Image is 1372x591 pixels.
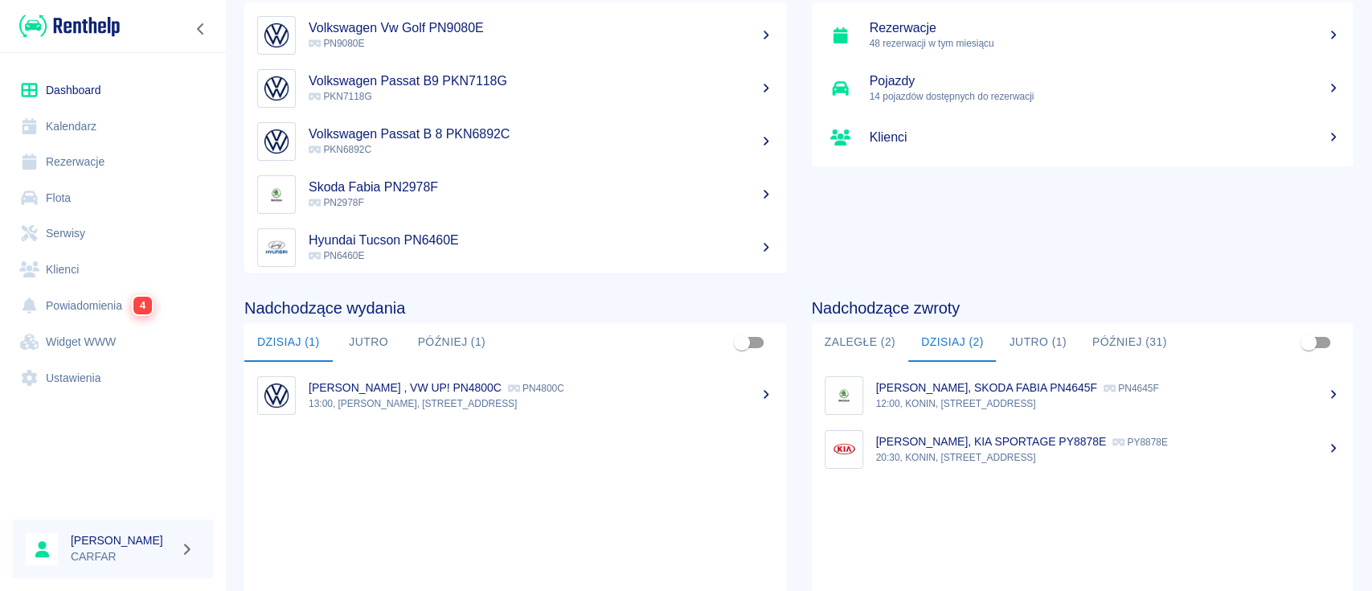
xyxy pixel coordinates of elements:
[309,381,502,394] p: [PERSON_NAME] , VW UP! PN4800C
[244,62,786,115] a: ImageVolkswagen Passat B9 PKN7118G PKN7118G
[908,323,997,362] button: Dzisiaj (2)
[244,168,786,221] a: ImageSkoda Fabia PN2978F PN2978F
[876,435,1106,448] p: [PERSON_NAME], KIA SPORTAGE PY8878E
[261,232,292,263] img: Image
[309,197,364,208] span: PN2978F
[1104,383,1159,394] p: PN4645F
[261,126,292,157] img: Image
[1079,323,1180,362] button: Później (31)
[870,89,1341,104] p: 14 pojazdów dostępnych do rezerwacji
[309,126,773,142] h5: Volkswagen Passat B 8 PKN6892C
[19,13,120,39] img: Renthelp logo
[309,250,364,261] span: PN6460E
[309,144,371,155] span: PKN6892C
[244,221,786,274] a: ImageHyundai Tucson PN6460E PN6460E
[1112,437,1168,448] p: PY8878E
[309,38,364,49] span: PN9080E
[309,232,773,248] h5: Hyundai Tucson PN6460E
[876,381,1097,394] p: [PERSON_NAME], SKODA FABIA PN4645F
[13,360,213,396] a: Ustawienia
[812,62,1354,115] a: Pojazdy14 pojazdów dostępnych do rezerwacji
[870,129,1341,146] h5: Klienci
[13,215,213,252] a: Serwisy
[189,18,213,39] button: Zwiń nawigację
[812,323,908,362] button: Zaległe (2)
[870,20,1341,36] h5: Rezerwacje
[812,298,1354,318] h4: Nadchodzące zwroty
[812,368,1354,422] a: Image[PERSON_NAME], SKODA FABIA PN4645F PN4645F12:00, KONIN, [STREET_ADDRESS]
[405,323,499,362] button: Później (1)
[261,179,292,210] img: Image
[812,9,1354,62] a: Rezerwacje48 rezerwacji w tym miesiącu
[13,324,213,360] a: Widget WWW
[876,450,1341,465] p: 20:30, KONIN, [STREET_ADDRESS]
[829,380,859,411] img: Image
[309,73,773,89] h5: Volkswagen Passat B9 PKN7118G
[13,252,213,288] a: Klienci
[309,20,773,36] h5: Volkswagen Vw Golf PN9080E
[870,36,1341,51] p: 48 rezerwacji w tym miesiącu
[812,115,1354,160] a: Klienci
[13,180,213,216] a: Flota
[333,323,405,362] button: Jutro
[13,287,213,324] a: Powiadomienia4
[261,20,292,51] img: Image
[870,73,1341,89] h5: Pojazdy
[71,532,174,548] h6: [PERSON_NAME]
[13,13,120,39] a: Renthelp logo
[508,383,564,394] p: PN4800C
[244,323,333,362] button: Dzisiaj (1)
[309,91,372,102] span: PKN7118G
[309,179,773,195] h5: Skoda Fabia PN2978F
[1293,327,1324,358] span: Pokaż przypisane tylko do mnie
[261,73,292,104] img: Image
[829,434,859,465] img: Image
[71,548,174,565] p: CARFAR
[244,115,786,168] a: ImageVolkswagen Passat B 8 PKN6892C PKN6892C
[133,297,152,314] span: 4
[261,380,292,411] img: Image
[812,422,1354,476] a: Image[PERSON_NAME], KIA SPORTAGE PY8878E PY8878E20:30, KONIN, [STREET_ADDRESS]
[996,323,1079,362] button: Jutro (1)
[309,396,773,411] p: 13:00, [PERSON_NAME], [STREET_ADDRESS]
[13,144,213,180] a: Rezerwacje
[13,72,213,109] a: Dashboard
[244,298,786,318] h4: Nadchodzące wydania
[244,368,786,422] a: Image[PERSON_NAME] , VW UP! PN4800C PN4800C13:00, [PERSON_NAME], [STREET_ADDRESS]
[727,327,757,358] span: Pokaż przypisane tylko do mnie
[13,109,213,145] a: Kalendarz
[244,9,786,62] a: ImageVolkswagen Vw Golf PN9080E PN9080E
[876,396,1341,411] p: 12:00, KONIN, [STREET_ADDRESS]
